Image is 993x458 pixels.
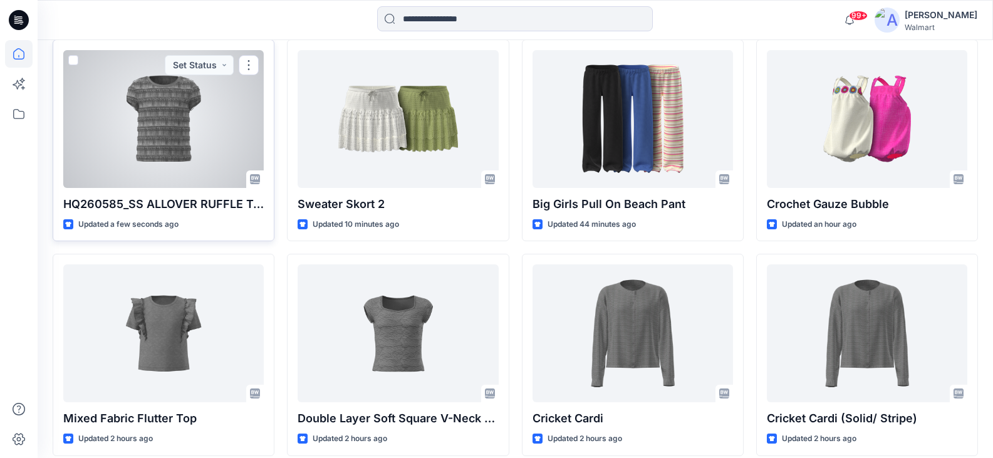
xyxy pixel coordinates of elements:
[767,410,967,427] p: Cricket Cardi (Solid/ Stripe)
[78,218,179,231] p: Updated a few seconds ago
[782,218,856,231] p: Updated an hour ago
[313,432,387,445] p: Updated 2 hours ago
[875,8,900,33] img: avatar
[63,410,264,427] p: Mixed Fabric Flutter Top
[533,410,733,427] p: Cricket Cardi
[905,23,977,32] div: Walmart
[548,432,622,445] p: Updated 2 hours ago
[63,264,264,402] a: Mixed Fabric Flutter Top
[849,11,868,21] span: 99+
[548,218,636,231] p: Updated 44 minutes ago
[905,8,977,23] div: [PERSON_NAME]
[767,50,967,188] a: Crochet Gauze Bubble
[63,50,264,188] a: HQ260585_SS ALLOVER RUFFLE TOP
[298,50,498,188] a: Sweater Skort 2
[63,195,264,213] p: HQ260585_SS ALLOVER RUFFLE TOP
[767,195,967,213] p: Crochet Gauze Bubble
[298,410,498,427] p: Double Layer Soft Square V-Neck Seamless Crop
[313,218,399,231] p: Updated 10 minutes ago
[78,432,153,445] p: Updated 2 hours ago
[782,432,856,445] p: Updated 2 hours ago
[533,50,733,188] a: Big Girls Pull On Beach Pant
[298,264,498,402] a: Double Layer Soft Square V-Neck Seamless Crop
[298,195,498,213] p: Sweater Skort 2
[767,264,967,402] a: Cricket Cardi (Solid/ Stripe)
[533,264,733,402] a: Cricket Cardi
[533,195,733,213] p: Big Girls Pull On Beach Pant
